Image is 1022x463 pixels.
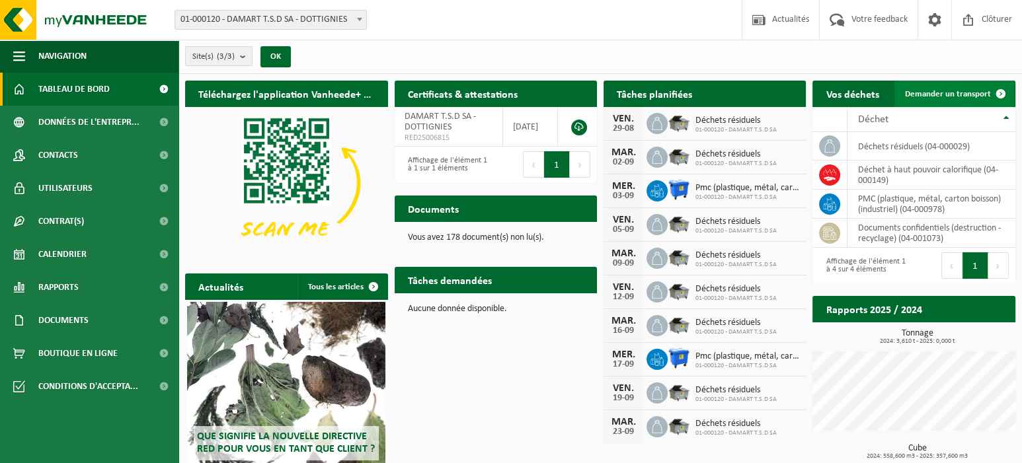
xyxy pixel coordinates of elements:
span: RED25006815 [405,133,493,143]
div: Affichage de l'élément 1 à 1 sur 1 éléments [401,150,489,179]
div: MER. [610,349,637,360]
span: 2024: 558,600 m3 - 2025: 357,600 m3 [819,453,1015,460]
p: Vous avez 178 document(s) non lu(s). [408,233,584,242]
h2: Rapports 2025 / 2024 [812,296,935,322]
span: Tableau de bord [38,73,110,106]
span: Boutique en ligne [38,337,118,370]
span: Déchets résiduels [695,284,777,295]
span: 01-000120 - DAMART T.S.D SA [695,194,800,201]
img: WB-1100-HPE-BE-01 [668,347,690,369]
button: Site(s)(3/3) [185,46,253,66]
div: 16-09 [610,326,637,336]
span: 01-000120 - DAMART T.S.D SA [695,429,777,437]
img: WB-5000-GAL-GY-01 [668,380,690,403]
div: VEN. [610,383,637,394]
button: Next [570,151,590,178]
span: Site(s) [192,47,235,67]
h2: Tâches planifiées [604,81,705,106]
h2: Documents [395,196,472,221]
span: Que signifie la nouvelle directive RED pour vous en tant que client ? [197,431,375,454]
div: VEN. [610,114,637,124]
img: WB-5000-GAL-GY-01 [668,313,690,336]
span: 01-000120 - DAMART T.S.D SA [695,227,777,235]
span: Utilisateurs [38,172,93,205]
h2: Actualités [185,273,256,299]
p: Aucune donnée disponible. [408,304,584,314]
img: WB-5000-GAL-GY-01 [668,212,690,234]
span: Déchets résiduels [695,149,777,160]
span: Conditions d'accepta... [38,370,138,403]
div: MER. [610,181,637,192]
div: 19-09 [610,394,637,403]
h2: Tâches demandées [395,267,505,293]
img: WB-5000-GAL-GY-01 [668,246,690,268]
img: WB-1100-HPE-BE-01 [668,178,690,201]
span: 01-000120 - DAMART T.S.D SA [695,261,777,269]
div: 03-09 [610,192,637,201]
span: Documents [38,304,89,337]
h3: Tonnage [819,329,1015,345]
a: Demander un transport [894,81,1014,107]
img: WB-5000-GAL-GY-01 [668,279,690,302]
span: 01-000120 - DAMART T.S.D SA [695,396,777,404]
img: WB-5000-GAL-GY-01 [668,145,690,167]
div: 17-09 [610,360,637,369]
button: 1 [544,151,570,178]
span: Déchets résiduels [695,318,777,328]
div: 12-09 [610,293,637,302]
span: Données de l'entrepr... [38,106,139,139]
span: 01-000120 - DAMART T.S.D SA [695,126,777,134]
a: Consulter les rapports [900,322,1014,348]
div: MAR. [610,248,637,259]
div: 23-09 [610,427,637,437]
span: 01-000120 - DAMART T.S.D SA [695,160,777,168]
span: Calendrier [38,238,87,271]
img: WB-5000-GAL-GY-01 [668,414,690,437]
button: Previous [523,151,544,178]
div: MAR. [610,417,637,427]
a: Tous les articles [297,273,387,300]
div: MAR. [610,147,637,158]
span: Navigation [38,40,87,73]
div: Affichage de l'élément 1 à 4 sur 4 éléments [819,251,907,280]
span: 01-000120 - DAMART T.S.D SA [695,362,800,370]
h2: Vos déchets [812,81,892,106]
span: Contacts [38,139,78,172]
span: Pmc (plastique, métal, carton boisson) (industriel) [695,183,800,194]
span: 01-000120 - DAMART T.S.D SA - DOTTIGNIES [175,11,366,29]
img: WB-5000-GAL-GY-01 [668,111,690,133]
span: Déchets résiduels [695,250,777,261]
div: 02-09 [610,158,637,167]
td: déchets résiduels (04-000029) [847,132,1015,160]
td: déchet à haut pouvoir calorifique (04-000149) [847,160,1015,190]
td: [DATE] [503,107,558,147]
div: 29-08 [610,124,637,133]
div: MAR. [610,316,637,326]
button: Previous [941,252,963,279]
span: Pmc (plastique, métal, carton boisson) (industriel) [695,351,800,362]
span: 01-000120 - DAMART T.S.D SA [695,295,777,303]
td: documents confidentiels (destruction - recyclage) (04-001073) [847,219,1015,248]
span: Contrat(s) [38,205,84,238]
span: Déchets résiduels [695,217,777,227]
button: 1 [963,252,988,279]
div: VEN. [610,282,637,293]
td: PMC (plastique, métal, carton boisson) (industriel) (04-000978) [847,190,1015,219]
span: 2024: 3,610 t - 2025: 0,000 t [819,338,1015,345]
span: Déchet [857,114,888,125]
span: Déchets résiduels [695,385,777,396]
button: OK [260,46,291,67]
span: 01-000120 - DAMART T.S.D SA - DOTTIGNIES [175,10,367,30]
h3: Cube [819,444,1015,460]
span: 01-000120 - DAMART T.S.D SA [695,328,777,336]
span: Rapports [38,271,79,304]
h2: Téléchargez l'application Vanheede+ maintenant! [185,81,388,106]
img: Download de VHEPlus App [185,107,388,259]
h2: Certificats & attestations [395,81,531,106]
count: (3/3) [217,52,235,61]
span: Demander un transport [905,90,991,98]
span: Déchets résiduels [695,419,777,429]
div: 05-09 [610,225,637,234]
div: 09-09 [610,259,637,268]
div: VEN. [610,215,637,225]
